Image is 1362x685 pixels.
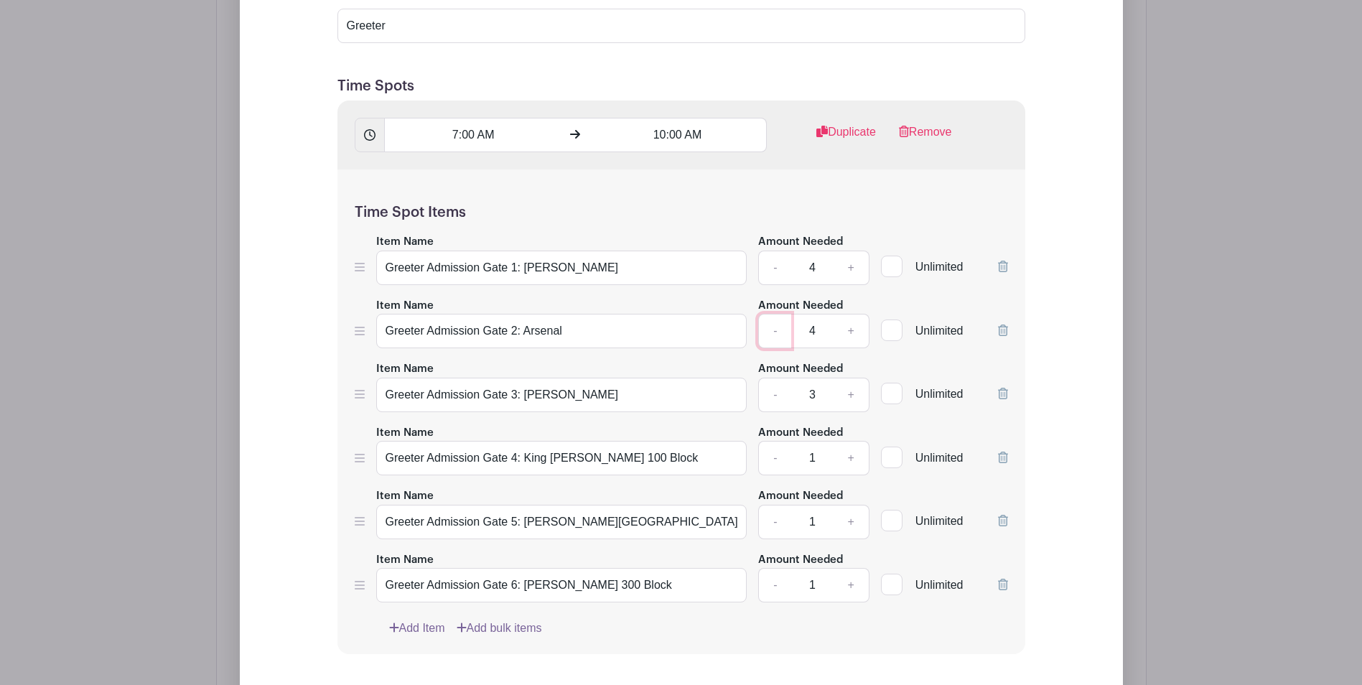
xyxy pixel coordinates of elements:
[376,488,434,505] label: Item Name
[758,425,843,442] label: Amount Needed
[833,441,869,475] a: +
[376,441,747,475] input: e.g. Snacks or Check-in Attendees
[457,620,542,637] a: Add bulk items
[758,505,791,539] a: -
[915,325,964,337] span: Unlimited
[376,552,434,569] label: Item Name
[915,452,964,464] span: Unlimited
[915,579,964,591] span: Unlimited
[833,505,869,539] a: +
[376,505,747,539] input: e.g. Snacks or Check-in Attendees
[589,118,767,152] input: Set End Time
[376,314,747,348] input: e.g. Snacks or Check-in Attendees
[915,515,964,527] span: Unlimited
[376,298,434,314] label: Item Name
[758,552,843,569] label: Amount Needed
[376,378,747,412] input: e.g. Snacks or Check-in Attendees
[758,361,843,378] label: Amount Needed
[833,568,869,602] a: +
[389,620,445,637] a: Add Item
[376,361,434,378] label: Item Name
[384,118,562,152] input: Set Start Time
[376,234,434,251] label: Item Name
[899,124,952,152] a: Remove
[915,261,964,273] span: Unlimited
[355,204,1008,221] h5: Time Spot Items
[833,314,869,348] a: +
[758,251,791,285] a: -
[758,298,843,314] label: Amount Needed
[915,388,964,400] span: Unlimited
[816,124,876,152] a: Duplicate
[376,251,747,285] input: e.g. Snacks or Check-in Attendees
[758,314,791,348] a: -
[758,378,791,412] a: -
[833,251,869,285] a: +
[758,568,791,602] a: -
[337,78,1025,95] h5: Time Spots
[337,9,1025,43] input: e.g. Things or volunteers we need for the event
[758,441,791,475] a: -
[376,425,434,442] label: Item Name
[758,488,843,505] label: Amount Needed
[833,378,869,412] a: +
[376,568,747,602] input: e.g. Snacks or Check-in Attendees
[758,234,843,251] label: Amount Needed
